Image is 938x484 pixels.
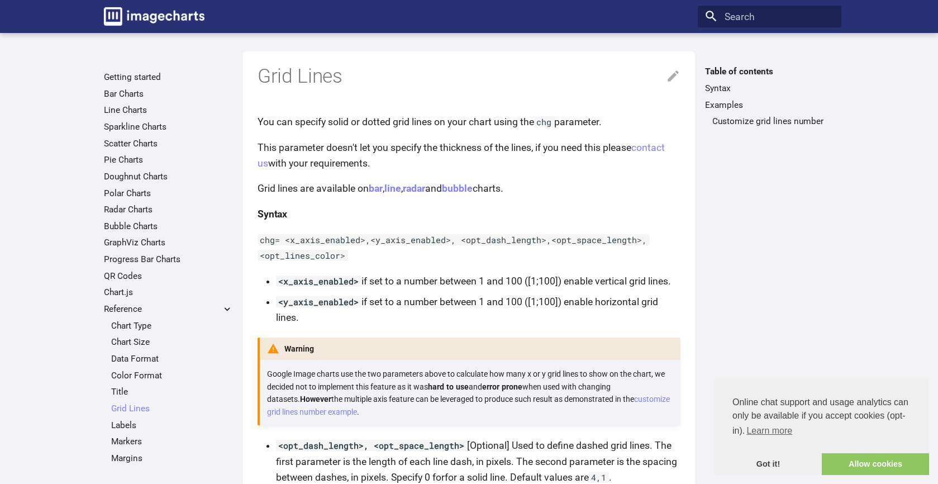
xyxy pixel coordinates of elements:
[111,436,233,447] a: Markers
[712,116,834,127] a: Customize grid lines number
[104,254,233,265] a: Progress Bar Charts
[104,7,204,26] img: logo
[258,64,680,89] h1: Grid Lines
[104,105,233,116] a: Line Charts
[104,88,233,99] a: Bar Charts
[822,453,929,476] a: allow cookies
[104,121,233,132] a: Sparkline Charts
[99,2,209,30] a: Image-Charts documentation
[104,171,233,182] a: Doughnut Charts
[698,66,841,77] label: Table of contents
[267,368,673,418] p: Google Image charts use the two parameters above to calculate how many x or y grid lines to show ...
[698,6,841,28] input: Search
[705,116,834,127] nav: Examples
[276,294,680,325] li: if set to a number between 1 and 100 ([1;100]) enable horizontal grid lines.
[104,287,233,298] a: Chart.js
[258,206,680,222] h4: Syntax
[732,396,911,439] span: Online chat support and usage analytics can only be available if you accept cookies (opt-in).
[589,472,609,483] code: 4,1
[715,453,822,476] a: dismiss cookie message
[276,440,467,451] code: <opt_dash_length>, <opt_space_length>
[534,116,554,127] code: chg
[104,221,233,232] a: Bubble Charts
[442,183,473,194] a: bubble
[384,183,401,194] a: line
[276,296,361,307] code: <y_axis_enabled>
[300,395,331,404] strong: However
[104,303,233,315] label: Reference
[111,403,233,414] a: Grid Lines
[104,154,233,165] a: Pie Charts
[715,378,929,475] div: cookieconsent
[258,140,680,171] p: This parameter doesn't let you specify the thickness of the lines, if you need this please with y...
[104,204,233,215] a: Radar Charts
[403,183,425,194] a: radar
[428,382,469,391] strong: hard to use
[258,181,680,196] p: Grid lines are available on , , and charts.
[258,338,680,360] p: Warning
[104,138,233,149] a: Scatter Charts
[104,271,233,282] a: QR Codes
[111,320,233,331] a: Chart Type
[698,66,841,127] nav: Table of contents
[258,114,680,130] p: You can specify solid or dotted grid lines on your chart using the parameter.
[104,237,233,248] a: GraphViz Charts
[111,336,233,348] a: Chart Size
[258,234,650,261] code: chg= <x_axis_enabled>,<y_axis_enabled>, <opt_dash_length>,<opt_space_length>,<opt_lines_color>
[705,83,834,94] a: Syntax
[482,382,522,391] strong: error prone
[111,420,233,431] a: Labels
[104,72,233,83] a: Getting started
[276,273,680,289] li: if set to a number between 1 and 100 ([1;100]) enable vertical grid lines.
[369,183,383,194] a: bar
[745,423,794,439] a: learn more about cookies
[111,386,233,397] a: Title
[267,395,670,416] a: customize grid lines number example
[111,453,233,464] a: Margins
[705,99,834,111] a: Examples
[111,469,233,480] a: Axis
[111,353,233,364] a: Data Format
[258,142,665,169] a: contact us
[111,370,233,381] a: Color Format
[276,276,361,287] code: <x_axis_enabled>
[104,188,233,199] a: Polar Charts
